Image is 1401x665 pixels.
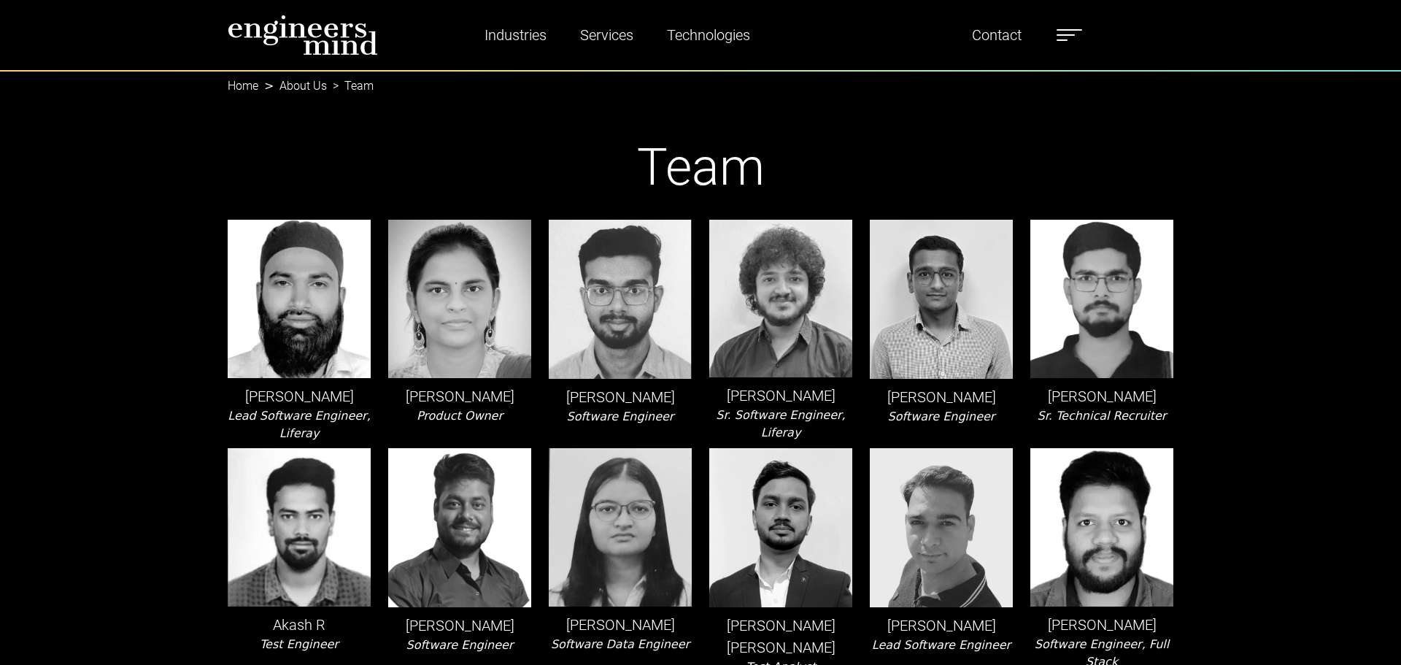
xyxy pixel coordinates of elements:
[260,637,339,651] i: Test Engineer
[549,448,692,606] img: leader-img
[279,79,327,93] a: About Us
[888,410,995,423] i: Software Engineer
[417,409,503,423] i: Product Owner
[549,386,692,408] p: [PERSON_NAME]
[228,79,258,93] a: Home
[716,408,845,439] i: Sr. Software Engineer, Liferay
[661,18,756,52] a: Technologies
[228,70,1173,88] nav: breadcrumb
[709,615,852,658] p: [PERSON_NAME] [PERSON_NAME]
[388,448,531,607] img: leader-img
[551,637,690,651] i: Software Data Engineer
[228,220,371,378] img: leader-img
[872,638,1011,652] i: Lead Software Engineer
[406,638,514,652] i: Software Engineer
[1030,385,1173,407] p: [PERSON_NAME]
[327,77,374,95] li: Team
[549,614,692,636] p: [PERSON_NAME]
[549,220,692,378] img: leader-img
[966,18,1027,52] a: Contact
[567,410,674,423] i: Software Engineer
[709,385,852,407] p: [PERSON_NAME]
[228,385,371,407] p: [PERSON_NAME]
[1030,448,1173,607] img: leader-img
[228,409,370,440] i: Lead Software Engineer, Liferay
[574,18,639,52] a: Services
[228,15,378,55] img: logo
[479,18,552,52] a: Industries
[1038,409,1167,423] i: Sr. Technical Recruiter
[228,614,371,636] p: Akash R
[870,220,1013,379] img: leader-img
[870,386,1013,408] p: [PERSON_NAME]
[870,615,1013,637] p: [PERSON_NAME]
[1030,614,1173,636] p: [PERSON_NAME]
[709,448,852,607] img: leader-img
[388,615,531,637] p: [PERSON_NAME]
[1030,220,1173,378] img: leader-img
[709,220,852,377] img: leader-img
[228,448,371,607] img: leader-img
[388,385,531,407] p: [PERSON_NAME]
[388,220,531,378] img: leader-img
[870,448,1013,607] img: leader-img
[228,137,1173,198] h1: Team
